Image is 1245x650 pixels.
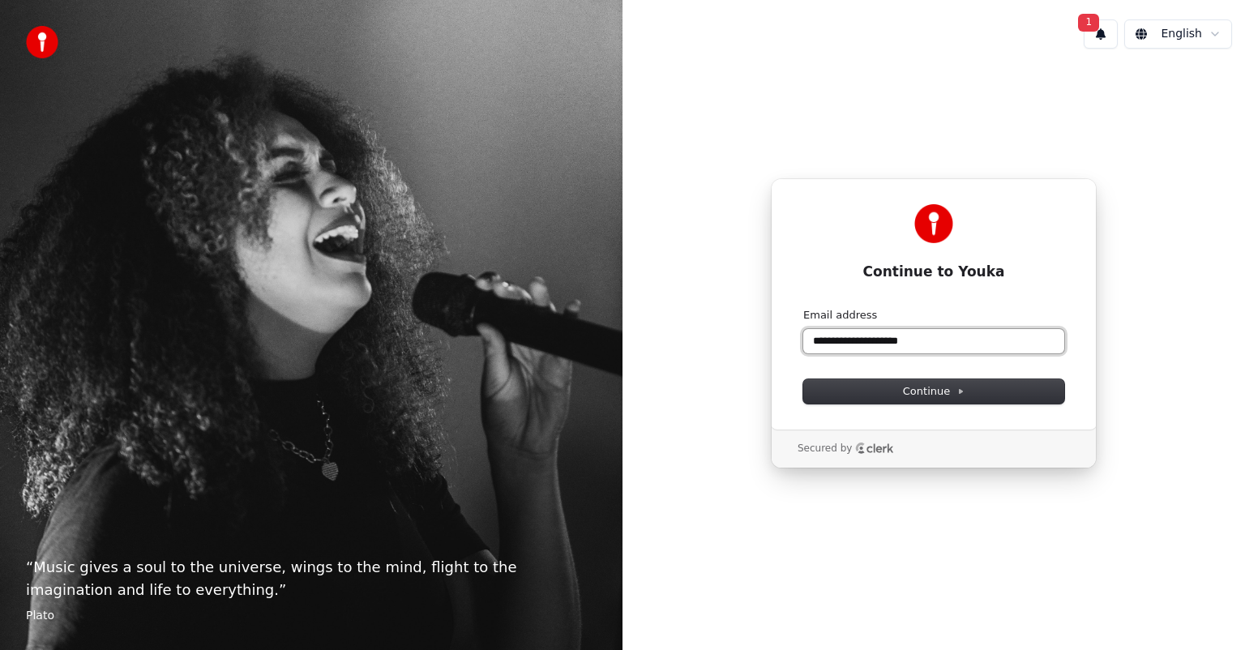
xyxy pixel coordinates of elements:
[803,263,1064,282] h1: Continue to Youka
[855,443,894,454] a: Clerk logo
[903,384,965,399] span: Continue
[1084,19,1118,49] button: 1
[803,308,877,323] label: Email address
[26,26,58,58] img: youka
[26,556,597,601] p: “ Music gives a soul to the universe, wings to the mind, flight to the imagination and life to ev...
[914,204,953,243] img: Youka
[803,379,1064,404] button: Continue
[798,443,852,455] p: Secured by
[1078,14,1099,32] span: 1
[26,608,597,624] footer: Plato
